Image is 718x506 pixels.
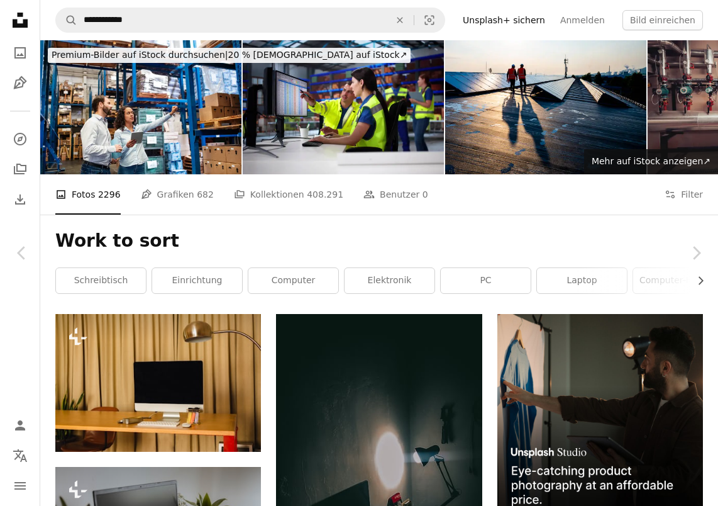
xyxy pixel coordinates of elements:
button: Filter [665,174,703,215]
span: Mehr auf iStock anzeigen ↗ [592,156,710,166]
button: Visuelle Suche [414,8,445,32]
img: Warehouse Inventory Management On Computer [243,40,444,174]
span: 0 [423,188,428,201]
button: Unsplash suchen [56,8,77,32]
a: Weiter [674,193,718,313]
a: Unsplash+ sichern [455,10,553,30]
button: Menü [8,473,33,498]
a: Ein Laptop auf einem Schreibtisch [276,492,482,503]
a: Einrichtung [152,268,242,293]
a: Laptop [537,268,627,293]
a: Computer [248,268,338,293]
a: Entdecken [8,126,33,152]
h1: Work to sort [55,230,703,252]
span: Premium-Bilder auf iStock durchsuchen | [52,50,228,60]
a: Grafiken 682 [141,174,214,215]
span: 20 % [DEMOGRAPHIC_DATA] auf iStock ↗ [52,50,407,60]
a: Anmelden [553,10,612,30]
a: PC [441,268,531,293]
a: ein Desktop-Computer, der auf einem Holzschreibtisch sitzt [55,377,261,388]
button: Löschen [386,8,414,32]
img: ein Desktop-Computer, der auf einem Holzschreibtisch sitzt [55,314,261,451]
a: Grafiken [8,70,33,96]
a: Fotos [8,40,33,65]
img: Manager und Vorgesetzter, der im Lager Inventar aufnimmt [40,40,241,174]
button: Bild einreichen [622,10,703,30]
span: 682 [197,188,214,201]
a: Kollektionen 408.291 [234,174,343,215]
a: Premium-Bilder auf iStock durchsuchen|20 % [DEMOGRAPHIC_DATA] auf iStock↗ [40,40,418,70]
a: Bisherige Downloads [8,187,33,212]
button: Sprache [8,443,33,468]
a: Schreibtisch [56,268,146,293]
form: Finden Sie Bildmaterial auf der ganzen Webseite [55,8,445,33]
a: Anmelden / Registrieren [8,413,33,438]
a: Elektronik [345,268,434,293]
img: Männliche Ingenieure, die an Reihen von Photovoltaikmodulen entlanggehen [445,40,646,174]
a: Mehr auf iStock anzeigen↗ [584,149,718,174]
a: Kollektionen [8,157,33,182]
span: 408.291 [307,188,343,201]
a: Benutzer 0 [363,174,428,215]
